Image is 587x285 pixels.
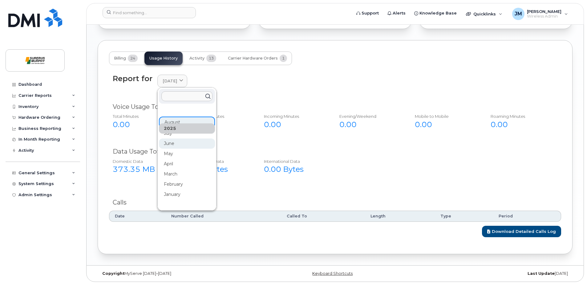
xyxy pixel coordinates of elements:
[508,8,572,20] div: Jesse Ma
[163,78,177,84] span: [DATE]
[113,114,175,119] div: Total Minutes
[113,102,557,111] div: Voice Usage Total $0.00
[206,55,216,62] span: 13
[410,7,461,19] a: Knowledge Base
[188,114,250,119] div: Outgoing minutes
[113,164,175,175] div: 373.35 MB
[462,8,507,20] div: Quicklinks
[157,75,187,87] a: [DATE]
[188,119,250,130] div: 0.00
[98,271,256,276] div: MyServe [DATE]–[DATE]
[102,271,124,276] strong: Copyright
[264,164,326,175] div: 0.00 Bytes
[103,7,196,18] input: Find something...
[491,114,553,119] div: Roaming Minutes
[362,10,379,16] span: Support
[493,211,561,222] th: Period
[189,56,204,61] span: Activity
[188,164,250,175] div: 0.00 Bytes
[113,198,557,207] div: Calls
[280,55,287,62] span: 1
[264,119,326,130] div: 0.00
[312,271,353,276] a: Keyboard Shortcuts
[159,189,215,200] div: January
[515,10,522,18] span: JM
[113,147,557,156] div: Data Usage Total $0.00
[264,114,326,119] div: Incoming Minutes
[383,7,410,19] a: Alerts
[159,159,215,169] div: April
[166,211,281,222] th: Number Called
[528,271,555,276] strong: Last Update
[527,9,561,14] span: [PERSON_NAME]
[159,149,215,159] div: May
[159,123,215,134] div: 2025
[414,271,573,276] div: [DATE]
[473,11,496,16] span: Quicklinks
[113,74,152,83] div: Report for
[365,211,435,222] th: Length
[128,55,138,62] span: 24
[109,211,166,222] th: Date
[393,10,406,16] span: Alerts
[188,159,250,164] div: NA Roaming Data
[419,10,457,16] span: Knowledge Base
[228,56,278,61] span: Carrier Hardware Orders
[159,169,215,179] div: March
[113,119,175,130] div: 0.00
[281,211,365,222] th: Called To
[352,7,383,19] a: Support
[415,114,477,119] div: Mobile to Mobile
[482,226,561,237] a: Download Detailed Calls Log
[113,159,175,164] div: Domestic Data
[264,159,326,164] div: International Data
[114,56,126,61] span: Billing
[159,138,215,149] div: June
[491,119,553,130] div: 0.00
[339,114,401,119] div: Evening/Weekend
[159,179,215,189] div: February
[159,210,215,220] div: December
[527,14,561,19] span: Wireless Admin
[435,211,493,222] th: Type
[339,119,401,130] div: 0.00
[159,128,215,138] div: July
[415,119,477,130] div: 0.00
